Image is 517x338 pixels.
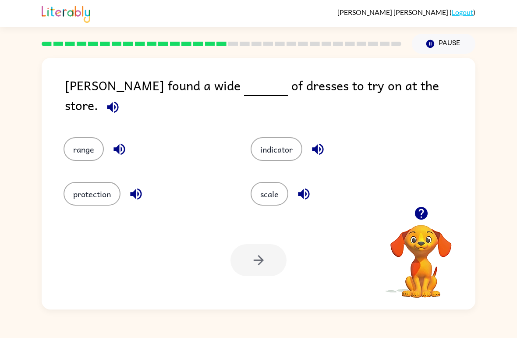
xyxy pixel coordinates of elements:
div: [PERSON_NAME] found a wide of dresses to try on at the store. [65,75,475,120]
button: indicator [251,137,302,161]
div: ( ) [337,8,475,16]
button: Pause [412,34,475,54]
video: Your browser must support playing .mp4 files to use Literably. Please try using another browser. [377,211,465,299]
button: scale [251,182,288,206]
img: Literably [42,4,90,23]
a: Logout [452,8,473,16]
span: [PERSON_NAME] [PERSON_NAME] [337,8,450,16]
button: protection [64,182,120,206]
button: range [64,137,104,161]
